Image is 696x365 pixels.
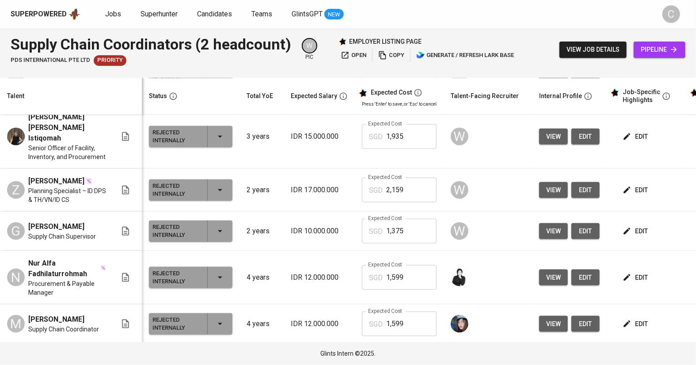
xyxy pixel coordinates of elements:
[251,9,274,20] a: Teams
[571,129,600,145] button: edit
[539,316,568,332] button: view
[338,38,346,46] img: Glints Star
[624,185,648,196] span: edit
[451,315,468,333] img: diazagista@glints.com
[247,319,277,329] p: 4 years
[94,55,126,66] div: Job Order Reopened
[546,185,561,196] span: view
[624,131,648,142] span: edit
[567,44,620,55] span: view job details
[247,131,277,142] p: 3 years
[28,186,106,204] span: Planning Specialist – ID DPS & TH/VN/ID CS
[662,5,680,23] div: C
[152,314,200,334] div: Rejected Internally
[369,273,383,283] p: SGD
[251,10,272,18] span: Teams
[11,9,67,19] div: Superpowered
[68,8,80,21] img: app logo
[546,319,561,330] span: view
[28,176,84,186] span: [PERSON_NAME]
[621,223,651,240] button: edit
[7,222,25,240] div: G
[291,91,337,102] div: Expected Salary
[414,49,516,62] button: lark generate / refresh lark base
[291,185,348,195] p: IDR 17.000.000
[28,258,99,279] span: Nur Alfa Fadhilaturrohmah
[7,128,25,145] img: Dimas Nur Annisa Istiqomah
[28,144,106,161] span: Senior Officer of Facility, Inventory, and Procurement
[292,10,323,18] span: GlintsGPT
[149,313,232,335] button: Rejected Internally
[451,181,468,199] div: W
[105,9,123,20] a: Jobs
[369,226,383,237] p: SGD
[152,127,200,146] div: Rejected Internally
[149,221,232,242] button: Rejected Internally
[571,223,600,240] a: edit
[571,270,600,286] button: edit
[7,315,25,333] div: M
[571,316,600,332] button: edit
[85,178,92,185] img: magic_wand.svg
[641,44,678,55] span: pipeline
[94,56,126,65] span: Priority
[152,180,200,200] div: Rejected Internally
[291,272,348,283] p: IDR 12.000.000
[141,10,178,18] span: Superhunter
[369,319,383,330] p: SGD
[624,226,648,237] span: edit
[369,185,383,196] p: SGD
[621,182,651,198] button: edit
[451,222,468,240] div: W
[338,49,369,62] button: open
[7,91,24,102] div: Talent
[247,91,273,102] div: Total YoE
[362,101,437,107] p: Press 'Enter' to save, or 'Esc' to cancel
[634,42,685,58] a: pipeline
[149,179,232,201] button: Rejected Internally
[624,272,648,283] span: edit
[28,314,84,325] span: [PERSON_NAME]
[7,269,25,286] div: N
[578,319,593,330] span: edit
[546,226,561,237] span: view
[539,270,568,286] button: view
[539,182,568,198] button: view
[621,316,651,332] button: edit
[291,131,348,142] p: IDR 15.000.000
[291,226,348,236] p: IDR 10.000.000
[349,37,422,46] p: employer listing page
[376,49,407,62] button: copy
[624,319,648,330] span: edit
[302,38,317,53] div: W
[559,42,627,58] button: view job details
[358,89,367,98] img: glints_star.svg
[369,132,383,142] p: SGD
[416,50,514,61] span: generate / refresh lark base
[247,226,277,236] p: 2 years
[623,88,660,104] div: Job-Specific Highlights
[149,91,167,102] div: Status
[7,181,25,199] div: Z
[378,50,404,61] span: copy
[11,8,80,21] a: Superpoweredapp logo
[546,131,561,142] span: view
[571,182,600,198] button: edit
[247,272,277,283] p: 4 years
[152,221,200,241] div: Rejected Internally
[197,10,232,18] span: Candidates
[451,91,519,102] div: Talent-Facing Recruiter
[11,34,291,55] div: Supply Chain Coordinators (2 headcount)
[28,112,106,144] span: [PERSON_NAME] [PERSON_NAME] Istiqomah
[247,185,277,195] p: 2 years
[621,129,651,145] button: edit
[291,319,348,329] p: IDR 12.000.000
[28,279,106,297] span: Procurement & Payable Manager
[610,88,619,97] img: glints_star.svg
[28,325,99,334] span: Supply Chain Coordinator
